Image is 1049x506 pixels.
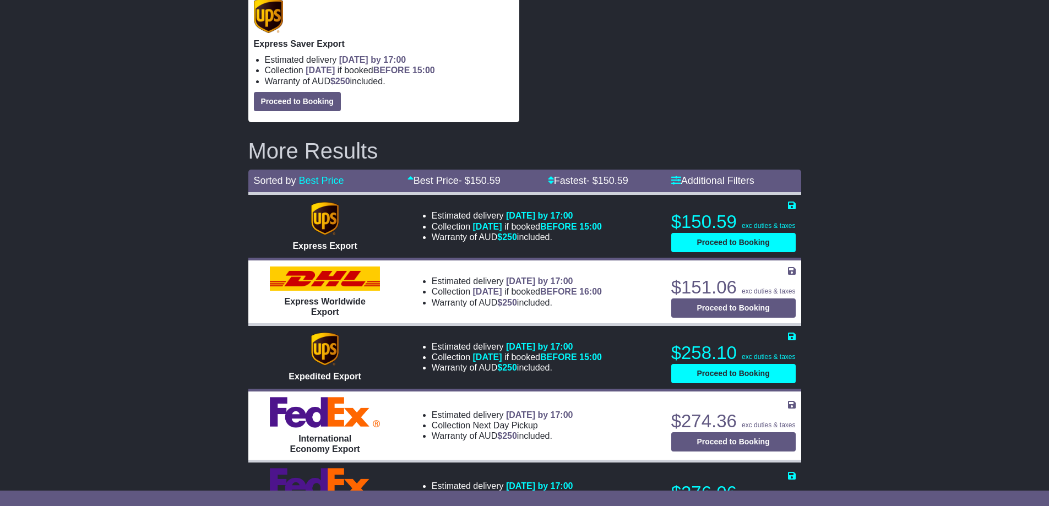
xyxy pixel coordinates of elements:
button: Proceed to Booking [254,92,341,111]
span: - $ [586,175,628,186]
span: BEFORE [540,352,577,362]
span: 15:00 [579,352,602,362]
li: Collection [432,352,602,362]
span: Express Export [292,241,357,251]
span: exc duties & taxes [742,421,795,429]
button: Proceed to Booking [671,432,796,451]
li: Collection [432,286,602,297]
li: Estimated delivery [432,481,573,491]
span: 150.59 [470,175,501,186]
li: Warranty of AUD included. [432,232,602,242]
span: 250 [502,298,517,307]
span: [DATE] [473,287,502,296]
li: Estimated delivery [432,276,602,286]
span: Next Day Pickup [473,421,538,430]
a: Best Price [299,175,344,186]
h2: More Results [248,139,801,163]
p: $150.59 [671,211,796,233]
span: [DATE] [473,352,502,362]
button: Proceed to Booking [671,364,796,383]
span: $ [497,363,517,372]
p: $151.06 [671,276,796,298]
span: 250 [502,431,517,440]
span: 250 [502,363,517,372]
li: Collection [432,221,602,232]
span: [DATE] by 17:00 [506,276,573,286]
button: Proceed to Booking [671,298,796,318]
span: $ [497,298,517,307]
span: - $ [459,175,501,186]
span: exc duties & taxes [742,287,795,295]
span: International Economy Export [290,434,360,454]
span: [DATE] by 17:00 [506,211,573,220]
span: 16:00 [579,287,602,296]
span: [DATE] by 17:00 [506,410,573,420]
span: [DATE] by 17:00 [339,55,406,64]
span: 150.59 [598,175,628,186]
li: Collection [432,420,573,431]
li: Collection [265,65,514,75]
span: [DATE] by 17:00 [506,342,573,351]
span: Express Worldwide Export [284,297,365,317]
span: exc duties & taxes [742,222,795,230]
span: $ [330,77,350,86]
span: Sorted by [254,175,296,186]
img: UPS (new): Expedited Export [311,333,339,366]
li: Estimated delivery [265,55,514,65]
span: [DATE] [306,66,335,75]
p: $274.36 [671,410,796,432]
span: [DATE] by 17:00 [506,481,573,491]
img: DHL: Express Worldwide Export [270,266,380,291]
img: FedEx Express: International Priority Export [270,468,380,499]
span: 15:00 [579,222,602,231]
li: Warranty of AUD included. [432,431,573,441]
img: FedEx Express: International Economy Export [270,397,380,428]
li: Estimated delivery [432,410,573,420]
li: Warranty of AUD included. [265,76,514,86]
span: [DATE] [473,222,502,231]
p: Express Saver Export [254,39,514,49]
span: 250 [335,77,350,86]
li: Warranty of AUD included. [432,297,602,308]
p: $276.06 [671,482,796,504]
span: BEFORE [540,222,577,231]
span: if booked [473,287,602,296]
span: $ [497,431,517,440]
span: if booked [473,222,602,231]
a: Additional Filters [671,175,754,186]
a: Fastest- $150.59 [548,175,628,186]
span: Expedited Export [289,372,361,381]
span: if booked [306,66,434,75]
span: exc duties & taxes [742,353,795,361]
img: UPS (new): Express Export [311,202,339,235]
li: Estimated delivery [432,210,602,221]
span: if booked [473,352,602,362]
a: Best Price- $150.59 [407,175,501,186]
p: $258.10 [671,342,796,364]
button: Proceed to Booking [671,233,796,252]
span: BEFORE [540,287,577,296]
li: Warranty of AUD included. [432,362,602,373]
span: BEFORE [373,66,410,75]
span: $ [497,232,517,242]
span: 250 [502,232,517,242]
li: Estimated delivery [432,341,602,352]
span: 15:00 [412,66,435,75]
